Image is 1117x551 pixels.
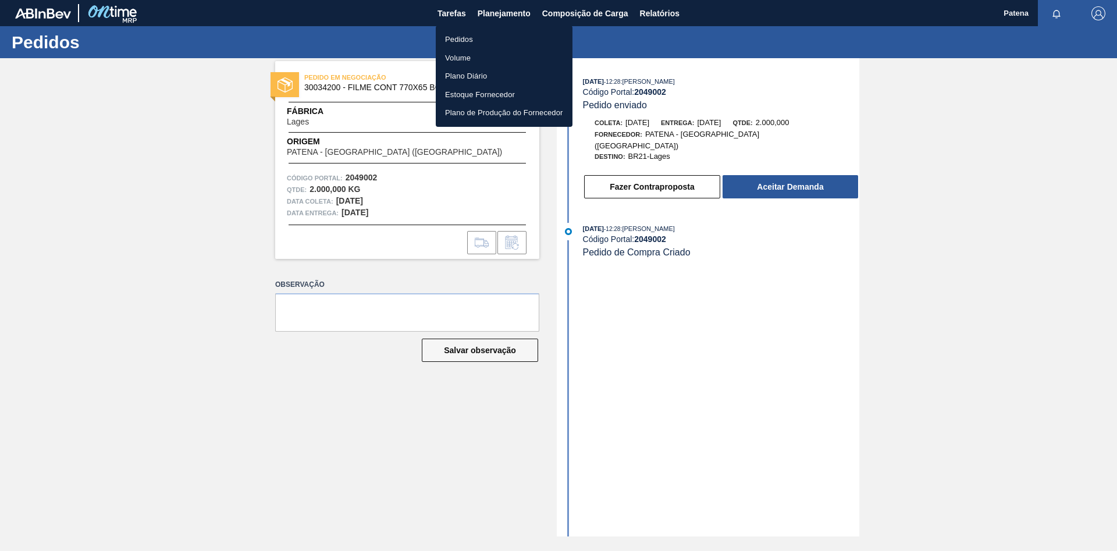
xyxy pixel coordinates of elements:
[436,104,572,122] a: Plano de Produção do Fornecedor
[436,30,572,49] a: Pedidos
[436,67,572,86] a: Plano Diário
[436,86,572,104] a: Estoque Fornecedor
[436,49,572,67] a: Volume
